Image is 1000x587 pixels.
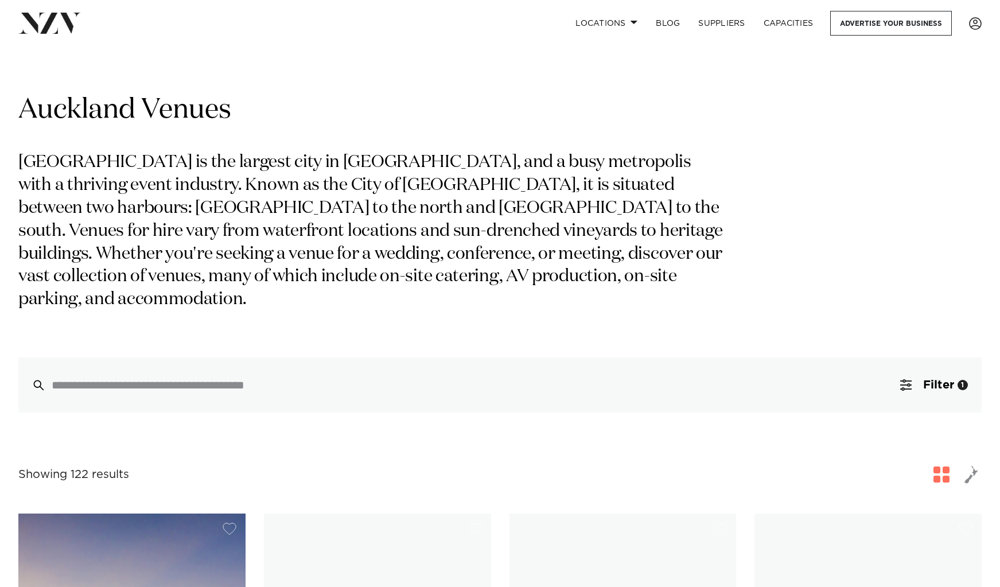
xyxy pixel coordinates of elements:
[958,380,968,390] div: 1
[923,379,954,391] span: Filter
[830,11,952,36] a: Advertise your business
[647,11,689,36] a: BLOG
[689,11,754,36] a: SUPPLIERS
[18,13,81,33] img: nzv-logo.png
[18,151,727,312] p: [GEOGRAPHIC_DATA] is the largest city in [GEOGRAPHIC_DATA], and a busy metropolis with a thriving...
[18,92,982,129] h1: Auckland Venues
[18,466,129,484] div: Showing 122 results
[754,11,823,36] a: Capacities
[566,11,647,36] a: Locations
[886,357,982,413] button: Filter1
